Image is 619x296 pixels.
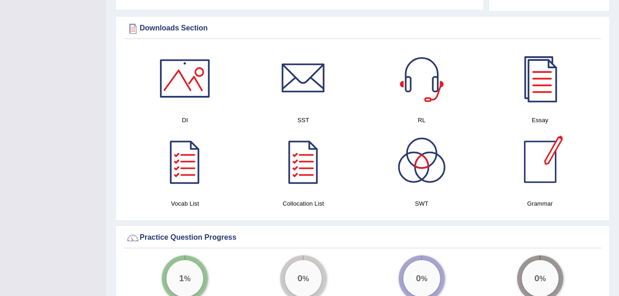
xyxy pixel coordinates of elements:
[249,115,358,125] h4: SST
[179,273,184,283] big: 1
[126,22,599,36] div: Downloads Section
[126,231,599,245] div: Practice Question Progress
[534,273,539,283] big: 0
[249,199,358,208] h4: Collocation List
[298,273,303,283] big: 0
[130,199,240,208] h4: Vocab List
[485,115,595,125] h4: Essay
[367,115,477,125] h4: RL
[130,115,240,125] h4: DI
[485,199,595,208] h4: Grammar
[367,199,477,208] h4: SWT
[416,273,421,283] big: 0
